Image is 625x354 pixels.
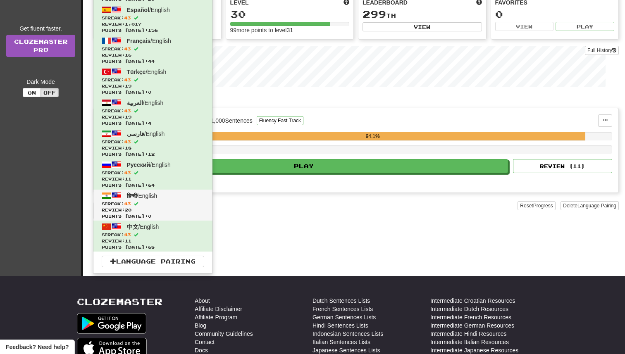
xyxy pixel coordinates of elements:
[195,305,242,313] a: Affiliate Disclaimer
[127,162,150,168] span: Русский
[127,7,170,13] span: / English
[230,26,350,34] div: 99 more points to level 31
[230,9,350,19] div: 30
[124,77,131,82] span: 43
[102,15,204,21] span: Streak:
[518,201,555,210] button: ResetProgress
[102,207,204,213] span: Review: 20
[195,338,215,346] a: Contact
[93,4,212,35] a: Español/EnglishStreak:43 Review:1,017Points [DATE]:156
[127,100,164,106] span: / English
[93,66,212,97] a: Türkçe/EnglishStreak:43 Review:19Points [DATE]:0
[577,203,616,209] span: Language Pairing
[430,330,506,338] a: Intermediate Hindi Resources
[430,321,514,330] a: Intermediate German Resources
[127,192,157,199] span: / English
[93,97,212,128] a: العربية/EnglishStreak:43 Review:19Points [DATE]:4
[23,88,41,97] button: On
[93,190,212,221] a: हिन्दी/EnglishStreak:43 Review:20Points [DATE]:0
[430,305,508,313] a: Intermediate Dutch Resources
[102,27,204,33] span: Points [DATE]: 156
[127,192,137,199] span: हिन्दी
[363,8,386,20] span: 299
[102,83,204,89] span: Review: 19
[127,38,151,44] span: Français
[312,305,373,313] a: French Sentences Lists
[6,343,69,351] span: Open feedback widget
[93,95,619,104] p: In Progress
[77,297,162,307] a: Clozemaster
[102,213,204,219] span: Points [DATE]: 0
[93,159,212,190] a: Русский/EnglishStreak:43 Review:11Points [DATE]:64
[102,256,204,267] a: Language Pairing
[127,223,138,230] span: 中文
[102,232,204,238] span: Streak:
[93,35,212,66] a: Français/EnglishStreak:43 Review:16Points [DATE]:44
[102,77,204,83] span: Streak:
[533,203,553,209] span: Progress
[495,22,554,31] button: View
[102,120,204,126] span: Points [DATE]: 4
[124,46,131,51] span: 43
[195,297,210,305] a: About
[124,232,131,237] span: 43
[93,128,212,159] a: فارسی/EnglishStreak:43 Review:18Points [DATE]:12
[430,313,511,321] a: Intermediate French Resources
[102,182,204,188] span: Points [DATE]: 64
[102,46,204,52] span: Streak:
[312,313,376,321] a: German Sentences Lists
[127,223,159,230] span: / English
[160,132,585,140] div: 94.1%
[127,69,146,75] span: Türkçe
[127,131,144,137] span: فارسی
[102,139,204,145] span: Streak:
[195,321,206,330] a: Blog
[41,88,59,97] button: Off
[513,159,612,173] button: Review (11)
[6,78,75,86] div: Dark Mode
[102,170,204,176] span: Streak:
[6,24,75,33] div: Get fluent faster.
[124,15,131,20] span: 43
[127,162,171,168] span: / English
[211,116,253,125] div: 1,000 Sentences
[102,52,204,58] span: Review: 16
[102,151,204,157] span: Points [DATE]: 12
[312,297,370,305] a: Dutch Sentences Lists
[363,22,482,31] button: View
[585,46,619,55] button: Full History
[127,100,143,106] span: العربية
[312,321,368,330] a: Hindi Sentences Lists
[124,201,131,206] span: 43
[102,108,204,114] span: Streak:
[77,313,146,334] img: Get it on Google Play
[430,297,515,305] a: Intermediate Croatian Resources
[495,9,615,19] div: 0
[102,145,204,151] span: Review: 18
[93,221,212,252] a: 中文/EnglishStreak:43 Review:11Points [DATE]:68
[312,338,370,346] a: Italian Sentences Lists
[102,58,204,64] span: Points [DATE]: 44
[102,89,204,95] span: Points [DATE]: 0
[127,131,165,137] span: / English
[124,170,131,175] span: 43
[430,338,509,346] a: Intermediate Italian Resources
[561,201,619,210] button: DeleteLanguage Pairing
[124,139,131,144] span: 43
[102,114,204,120] span: Review: 19
[102,176,204,182] span: Review: 11
[127,7,149,13] span: Español
[556,22,614,31] button: Play
[363,9,482,20] div: th
[195,313,237,321] a: Affiliate Program
[312,330,383,338] a: Indonesian Sentences Lists
[102,201,204,207] span: Streak:
[127,38,171,44] span: / English
[102,21,204,27] span: Review: 1,017
[124,108,131,113] span: 43
[127,69,167,75] span: / English
[195,330,253,338] a: Community Guidelines
[102,238,204,244] span: Review: 11
[6,35,75,57] a: ClozemasterPro
[102,244,204,250] span: Points [DATE]: 68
